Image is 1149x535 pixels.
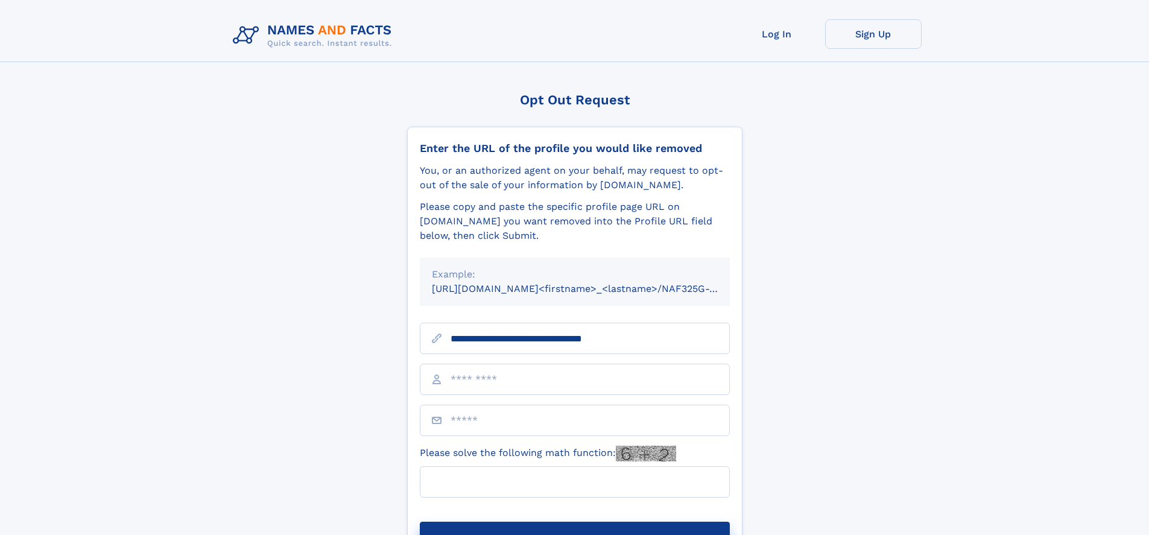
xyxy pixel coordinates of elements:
a: Sign Up [825,19,922,49]
div: You, or an authorized agent on your behalf, may request to opt-out of the sale of your informatio... [420,163,730,192]
img: Logo Names and Facts [228,19,402,52]
small: [URL][DOMAIN_NAME]<firstname>_<lastname>/NAF325G-xxxxxxxx [432,283,753,294]
a: Log In [729,19,825,49]
div: Enter the URL of the profile you would like removed [420,142,730,155]
div: Example: [432,267,718,282]
div: Please copy and paste the specific profile page URL on [DOMAIN_NAME] you want removed into the Pr... [420,200,730,243]
div: Opt Out Request [407,92,742,107]
label: Please solve the following math function: [420,446,676,461]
